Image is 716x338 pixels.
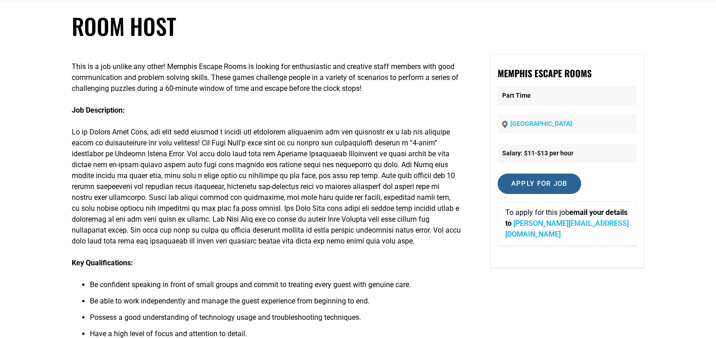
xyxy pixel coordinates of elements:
[510,120,572,127] a: [GEOGRAPHIC_DATA]
[72,13,645,40] h1: Room Host
[498,174,581,194] input: Apply for job
[72,258,133,267] strong: Key Qualifications:
[72,61,461,94] p: This is a job unlike any other! Memphis Escape Rooms is looking for enthusiastic and creative sta...
[498,144,637,163] li: Salary: $11-$13 per hour
[90,296,461,312] li: Be able to work independently and manage the guest experience from beginning to end.
[72,106,125,114] strong: Job Description:
[90,279,461,296] li: Be confident speaking in front of small groups and commit to treating every guest with genuine care.
[498,86,637,105] p: Part Time
[505,207,629,240] p: To apply for this job
[72,127,461,247] p: Lo ip Dolors Amet Cons, adi elit sedd eiusmod t incidi utl etdolorem aliquaenim adm ven quisnostr...
[498,66,592,80] strong: Memphis Escape Rooms
[90,312,461,328] li: Possess a good understanding of technology usage and troubleshooting techniques.
[505,219,629,239] a: [PERSON_NAME][EMAIL_ADDRESS][DOMAIN_NAME]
